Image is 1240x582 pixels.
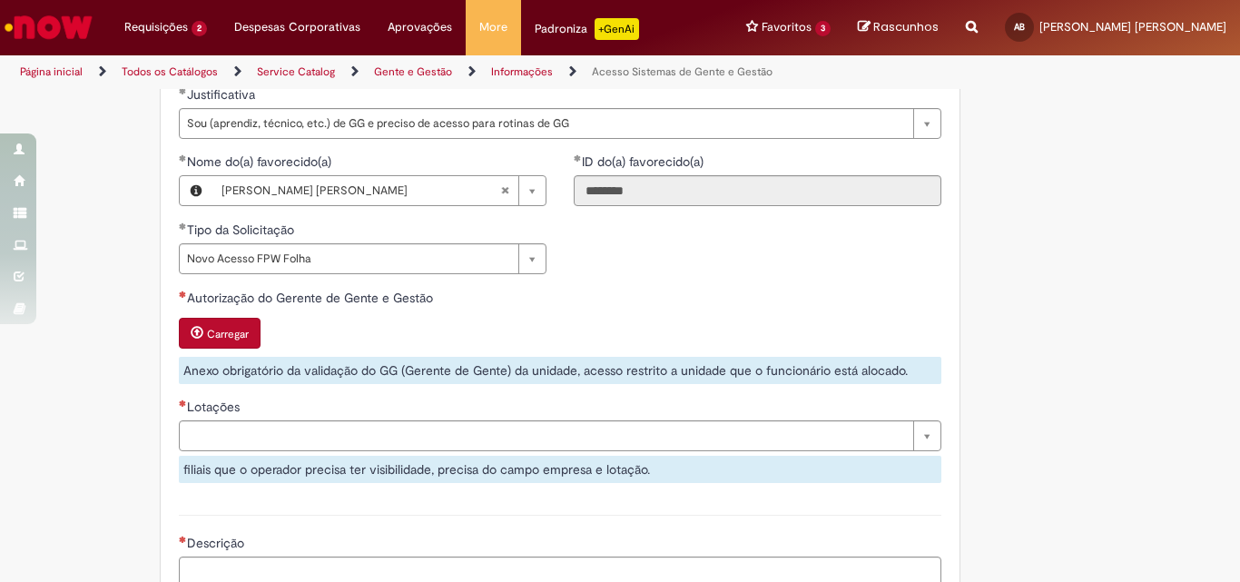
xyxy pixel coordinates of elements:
[2,9,95,45] img: ServiceNow
[14,55,813,89] ul: Trilhas de página
[491,64,553,79] a: Informações
[535,18,639,40] div: Padroniza
[20,64,83,79] a: Página inicial
[574,153,707,171] label: Somente leitura - ID do(a) favorecido(a)
[179,357,941,384] div: Anexo obrigatório da validação do GG (Gerente de Gente) da unidade, acesso restrito a unidade que...
[179,87,187,94] span: Obrigatório Preenchido
[187,222,298,238] span: Tipo da Solicitação
[122,64,218,79] a: Todos os Catálogos
[479,18,507,36] span: More
[187,153,335,170] span: Nome do(a) favorecido(a)
[179,318,261,349] button: Carregar anexo de Autorização do Gerente de Gente e Gestão Required
[374,64,452,79] a: Gente e Gestão
[180,176,212,205] button: Nome do(a) favorecido(a), Visualizar este registro Maria Clarice Da Silva Pereira
[187,399,243,415] span: Lotações
[592,64,773,79] a: Acesso Sistemas de Gente e Gestão
[221,176,500,205] span: [PERSON_NAME] [PERSON_NAME]
[582,153,707,170] span: Somente leitura - ID do(a) favorecido(a)
[179,154,187,162] span: Obrigatório Preenchido
[179,400,187,407] span: Necessários
[187,86,259,103] span: Justificativa
[212,176,546,205] a: [PERSON_NAME] [PERSON_NAME]Limpar campo Nome do(a) favorecido(a)
[179,420,941,451] a: Limpar campo Lotações
[762,18,812,36] span: Favoritos
[574,154,582,162] span: Obrigatório Preenchido
[257,64,335,79] a: Service Catalog
[388,18,452,36] span: Aprovações
[574,175,941,206] input: ID do(a) favorecido(a)
[207,327,249,341] small: Carregar
[858,19,939,36] a: Rascunhos
[815,21,831,36] span: 3
[179,291,187,298] span: Necessários
[179,222,187,230] span: Obrigatório Preenchido
[192,21,207,36] span: 2
[1039,19,1226,35] span: [PERSON_NAME] [PERSON_NAME]
[187,290,437,306] span: Autorização do Gerente de Gente e Gestão
[124,18,188,36] span: Requisições
[179,456,941,483] div: filiais que o operador precisa ter visibilidade, precisa do campo empresa e lotação.
[873,18,939,35] span: Rascunhos
[187,109,904,138] span: Sou (aprendiz, técnico, etc.) de GG e preciso de acesso para rotinas de GG
[234,18,360,36] span: Despesas Corporativas
[187,244,509,273] span: Novo Acesso FPW Folha
[187,535,248,551] span: Descrição
[491,176,518,205] abbr: Limpar campo Nome do(a) favorecido(a)
[179,536,187,543] span: Necessários
[595,18,639,40] p: +GenAi
[1014,21,1025,33] span: AB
